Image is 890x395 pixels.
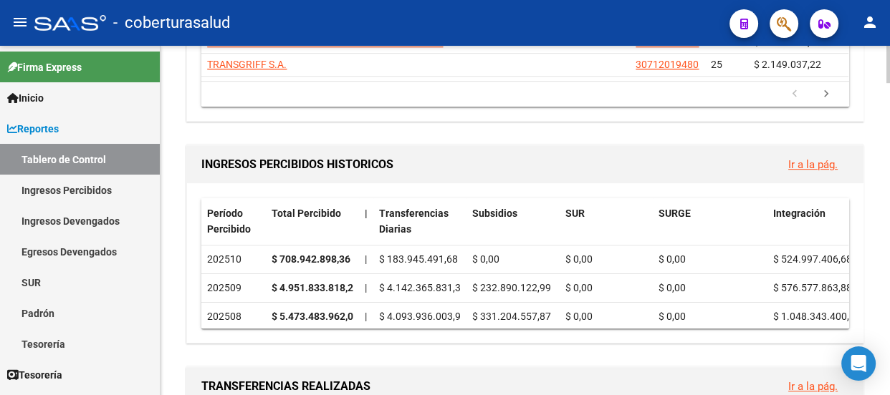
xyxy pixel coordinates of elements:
[781,87,808,102] a: go to previous page
[861,14,879,31] mat-icon: person
[636,36,699,48] span: 30691791099
[201,157,393,171] span: INGRESOS PERCIBIDOS HISTORICOS
[7,90,44,106] span: Inicio
[365,311,367,322] span: |
[207,59,287,70] span: TRANSGRIFF S.A.
[773,208,826,219] span: Integración
[711,59,722,70] span: 25
[207,308,260,325] div: 202508
[565,311,593,322] span: $ 0,00
[466,198,560,245] datatable-header-cell: Subsidios
[207,280,260,296] div: 202509
[365,208,368,219] span: |
[777,151,849,177] button: Ir a la pág.
[788,380,838,393] a: Ir a la pág.
[754,36,821,48] span: $ 2.178.331,42
[560,198,653,245] datatable-header-cell: SUR
[201,379,370,393] span: TRANSFERENCIAS REALIZADAS
[272,208,341,219] span: Total Percibido
[472,282,551,293] span: $ 232.890.122,99
[565,282,593,293] span: $ 0,00
[841,346,876,381] div: Open Intercom Messenger
[711,36,722,48] span: 22
[659,311,686,322] span: $ 0,00
[659,282,686,293] span: $ 0,00
[7,59,82,75] span: Firma Express
[207,251,260,268] div: 202510
[754,59,821,70] span: $ 2.149.037,22
[7,121,59,137] span: Reportes
[373,198,466,245] datatable-header-cell: Transferencias Diarias
[379,282,466,293] span: $ 4.142.365.831,35
[201,198,266,245] datatable-header-cell: Período Percibido
[7,367,62,383] span: Tesorería
[773,253,852,265] span: $ 524.997.406,68
[365,253,367,265] span: |
[659,208,691,219] span: SURGE
[365,282,367,293] span: |
[272,253,350,265] strong: $ 708.942.898,36
[565,208,585,219] span: SUR
[11,14,29,31] mat-icon: menu
[788,158,838,171] a: Ir a la pág.
[272,311,359,322] strong: $ 5.473.483.962,00
[767,198,861,245] datatable-header-cell: Integración
[636,59,699,70] span: 30712019480
[359,198,373,245] datatable-header-cell: |
[266,198,359,245] datatable-header-cell: Total Percibido
[379,253,458,265] span: $ 183.945.491,68
[813,87,840,102] a: go to next page
[472,253,499,265] span: $ 0,00
[472,208,517,219] span: Subsidios
[207,208,251,235] span: Período Percibido
[659,253,686,265] span: $ 0,00
[773,311,861,322] span: $ 1.048.343.400,23
[113,7,230,39] span: - coberturasalud
[379,311,466,322] span: $ 4.093.936.003,90
[379,208,449,235] span: Transferencias Diarias
[565,253,593,265] span: $ 0,00
[272,282,359,293] strong: $ 4.951.833.818,22
[653,198,767,245] datatable-header-cell: SURGE
[472,311,551,322] span: $ 331.204.557,87
[773,282,852,293] span: $ 576.577.863,88
[207,36,443,48] span: ISAMET SOCIEDAD DE RESPONSABILIDAD LIMITADA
